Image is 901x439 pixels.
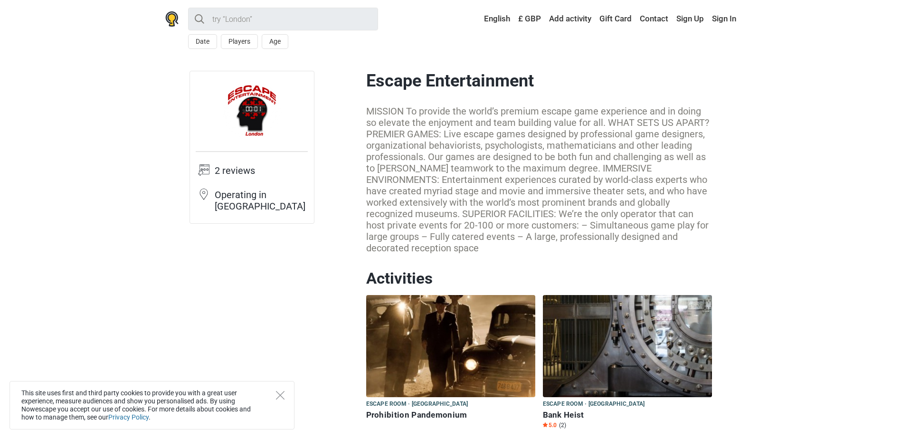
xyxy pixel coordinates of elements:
[188,34,217,49] button: Date
[516,10,543,28] a: £ GBP
[366,71,712,91] h1: Escape Entertainment
[366,410,535,420] h6: Prohibition Pandemonium
[262,34,288,49] button: Age
[543,421,557,429] span: 5.0
[366,295,535,422] a: Prohibition Pandemonium Escape room · [GEOGRAPHIC_DATA] Prohibition Pandemonium
[366,399,468,410] span: Escape room · [GEOGRAPHIC_DATA]
[188,8,378,30] input: try “London”
[475,10,512,28] a: English
[215,164,308,188] td: 2 reviews
[366,295,535,397] img: Prohibition Pandemonium
[165,11,179,27] img: Nowescape logo
[547,10,594,28] a: Add activity
[674,10,706,28] a: Sign Up
[276,391,285,400] button: Close
[366,269,712,288] h2: Activities
[543,399,645,410] span: Escape room · [GEOGRAPHIC_DATA]
[477,16,484,22] img: English
[543,410,712,420] h6: Bank Heist
[597,10,634,28] a: Gift Card
[366,105,712,254] div: MISSION To provide the world’s premium escape game experience and in doing so elevate the enjoyme...
[710,10,736,28] a: Sign In
[215,188,308,218] td: Operating in [GEOGRAPHIC_DATA]
[559,421,566,429] span: (2)
[543,295,712,397] img: Bank Heist
[543,295,712,431] a: Bank Heist Escape room · [GEOGRAPHIC_DATA] Bank Heist Star5.0 (2)
[9,381,294,429] div: This site uses first and third party cookies to provide you with a great user experience, measure...
[543,422,548,427] img: Star
[108,413,149,421] a: Privacy Policy
[637,10,671,28] a: Contact
[221,34,258,49] button: Players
